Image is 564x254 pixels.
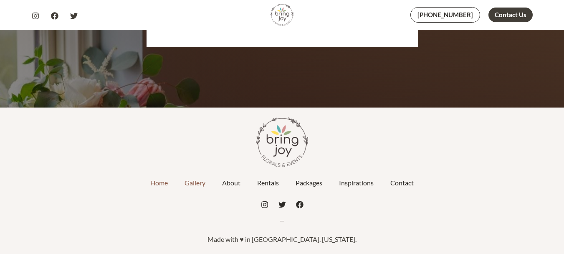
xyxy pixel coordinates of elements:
[410,7,480,23] a: [PHONE_NUMBER]
[382,172,422,193] a: Contact
[278,201,286,208] a: Twitter
[331,172,382,193] a: Inspirations
[279,216,285,224] span: —
[70,12,78,20] a: Twitter
[488,8,533,22] a: Contact Us
[296,201,303,208] a: Facebook
[207,235,357,243] span: Made with ♥ in [GEOGRAPHIC_DATA], [US_STATE].
[214,172,249,193] a: About
[32,12,39,20] a: Instagram
[287,172,331,193] a: Packages
[51,12,58,20] a: Facebook
[32,172,533,193] nav: Site Navigation
[142,172,176,193] a: Home
[271,3,293,26] img: Bring Joy
[249,172,287,193] a: Rentals
[176,172,214,193] a: Gallery
[261,201,268,208] a: Instagram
